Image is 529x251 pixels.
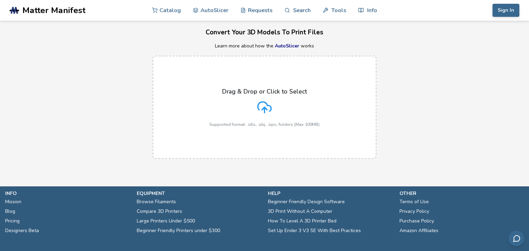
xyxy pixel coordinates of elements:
[400,216,434,226] a: Purchase Policy
[137,216,195,226] a: Large Printers Under $500
[5,226,39,236] a: Designers Beta
[275,43,299,49] a: AutoSlicer
[209,122,320,127] p: Supported format: .stls, .obj, .zips, folders (Max 100MB)
[137,207,182,216] a: Compare 3D Printers
[222,88,307,95] p: Drag & Drop or Click to Select
[22,6,85,15] span: Matter Manifest
[268,190,393,197] p: help
[400,190,524,197] p: other
[137,226,220,236] a: Beginner Friendly Printers under $300
[509,231,524,246] button: Send feedback via email
[268,207,332,216] a: 3D Print Without A Computer
[5,197,21,207] a: Mission
[5,207,15,216] a: Blog
[137,190,261,197] p: equipment
[268,197,345,207] a: Beginner Friendly Design Software
[5,190,130,197] p: info
[400,207,429,216] a: Privacy Policy
[5,216,20,226] a: Pricing
[400,226,438,236] a: Amazon Affiliates
[137,197,176,207] a: Browse Filaments
[492,4,519,17] button: Sign In
[268,216,336,226] a: How To Level A 3D Printer Bed
[400,197,429,207] a: Terms of Use
[268,226,361,236] a: Set Up Ender 3 V3 SE With Best Practices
